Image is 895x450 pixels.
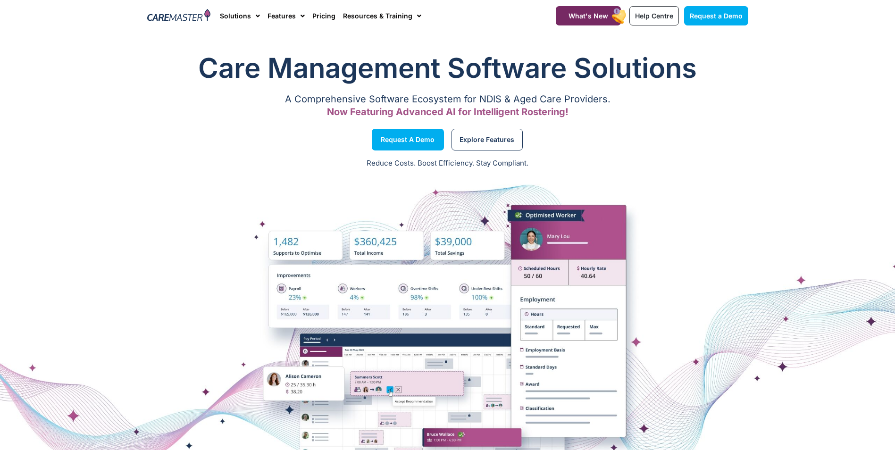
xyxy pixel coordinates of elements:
span: Help Centre [635,12,673,20]
img: CareMaster Logo [147,9,211,23]
span: Request a Demo [381,137,435,142]
a: Explore Features [452,129,523,150]
span: What's New [569,12,608,20]
a: Help Centre [629,6,679,25]
span: Now Featuring Advanced AI for Intelligent Rostering! [327,106,569,117]
span: Explore Features [460,137,514,142]
a: What's New [556,6,621,25]
a: Request a Demo [372,129,444,150]
a: Request a Demo [684,6,748,25]
h1: Care Management Software Solutions [147,49,748,87]
p: Reduce Costs. Boost Efficiency. Stay Compliant. [6,158,889,169]
span: Request a Demo [690,12,743,20]
p: A Comprehensive Software Ecosystem for NDIS & Aged Care Providers. [147,96,748,102]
